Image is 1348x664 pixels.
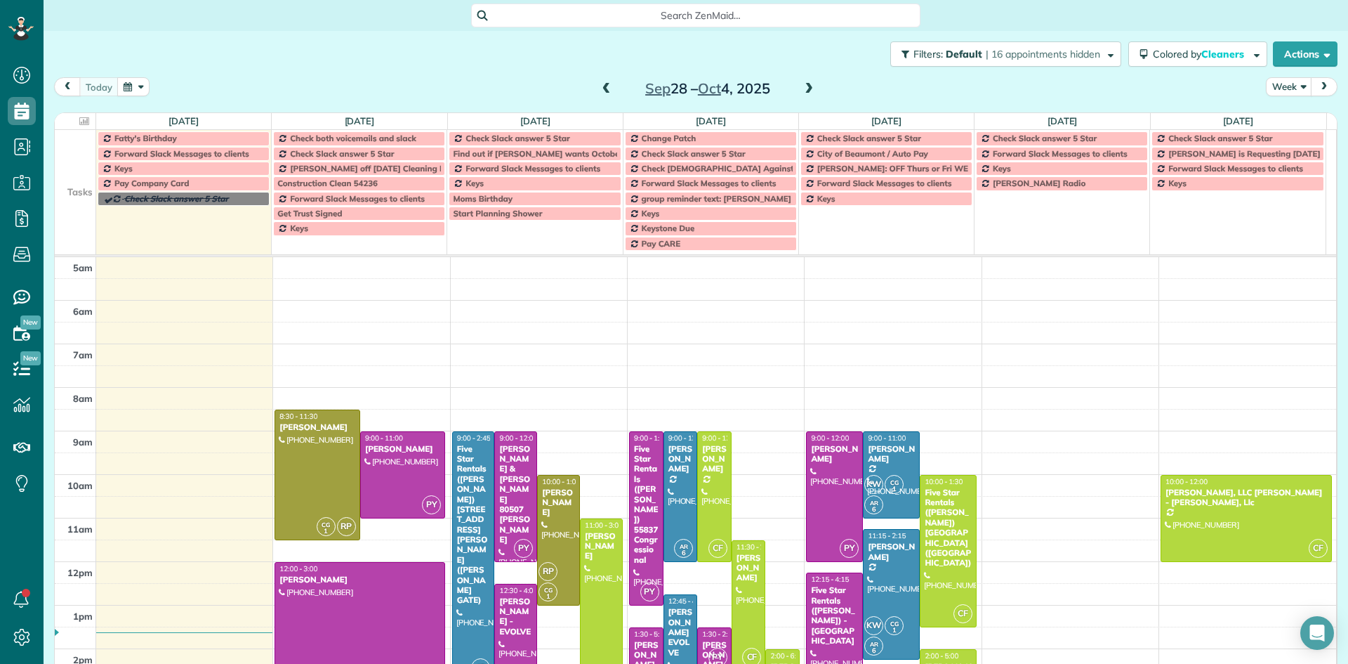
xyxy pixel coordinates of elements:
span: 1:30 - 2:30 [702,630,736,639]
div: [PERSON_NAME] - EVOLVE [498,597,533,637]
span: 9:00 - 12:00 [668,434,706,443]
span: New [20,351,41,365]
div: [PERSON_NAME] [279,422,356,432]
span: Keys [1168,178,1187,188]
small: 6 [865,503,883,516]
span: 9:00 - 12:00 [702,434,740,443]
div: Five Star Rentals ([PERSON_NAME]) - [GEOGRAPHIC_DATA] [810,585,859,646]
span: CF [1309,539,1328,558]
span: Oct [698,79,721,97]
div: Open Intercom Messenger [1300,616,1334,650]
span: Pay CARE [642,238,680,249]
span: 9:00 - 12:00 [499,434,537,443]
span: Find out if [PERSON_NAME] wants October she cancels [453,148,669,159]
span: AR [870,640,878,648]
span: 10:00 - 1:30 [925,477,963,486]
span: Check both voicemails and slack [290,133,416,143]
span: Keys [465,178,484,188]
span: Check Slack answer 5 Star [817,133,921,143]
span: CG [544,586,553,594]
small: 1 [539,590,557,604]
span: RP [337,517,356,536]
div: [PERSON_NAME] [810,444,859,464]
div: [PERSON_NAME] [701,444,727,474]
span: 7am [73,349,93,360]
button: prev [54,77,81,96]
span: 11am [67,523,93,535]
a: [DATE] [168,115,199,126]
span: group reminder text: [PERSON_NAME] [642,193,791,204]
a: Filters: Default | 16 appointments hidden [883,41,1121,67]
span: Keys [817,193,835,204]
span: Keys [993,163,1011,174]
span: 10am [67,480,93,491]
span: [PERSON_NAME]: OFF Thurs or Fri WEEKLY [817,163,987,174]
a: [DATE] [696,115,726,126]
div: [PERSON_NAME] EVOLVE [668,607,694,658]
span: City of Beaumont / Auto Pay [817,148,928,159]
span: PY [840,539,859,558]
div: Five Star Rentals ([PERSON_NAME]) 55837 Congressional [633,444,659,566]
span: KW [864,616,883,635]
span: Keystone Due [642,223,695,233]
span: 9:00 - 12:00 [811,434,849,443]
span: 2:00 - 5:00 [925,651,958,660]
span: Sep [645,79,670,97]
span: 9:00 - 11:00 [868,434,906,443]
span: 9:00 - 11:00 [365,434,403,443]
div: [PERSON_NAME] [584,531,619,561]
span: Check [DEMOGRAPHIC_DATA] Against Spreadsheet [642,163,845,174]
span: Forward Slack Messages to clients [465,163,600,174]
div: [PERSON_NAME] [867,444,916,464]
a: [DATE] [345,115,375,126]
span: Check Slack answer 5 Star [993,133,1097,143]
span: 12pm [67,567,93,578]
button: Filters: Default | 16 appointments hidden [890,41,1121,67]
span: 10:00 - 12:00 [1165,477,1208,486]
button: today [79,77,119,96]
a: [DATE] [1048,115,1078,126]
span: Pay Company Card [114,178,189,188]
span: [PERSON_NAME] Radio [993,178,1085,188]
span: Forward Slack Messages to clients [642,178,777,188]
span: CG [890,479,899,486]
span: 11:15 - 2:15 [868,531,906,540]
span: 1pm [73,611,93,622]
span: Default [946,48,983,60]
span: CG [890,620,899,627]
a: [DATE] [520,115,550,126]
span: Keys [642,208,660,219]
a: [DATE] [871,115,901,126]
span: 8:30 - 11:30 [279,412,317,421]
span: Construction Clean 54236 [277,178,378,188]
div: [PERSON_NAME] [364,444,442,454]
span: Cleaners [1201,48,1246,60]
div: [PERSON_NAME] & [PERSON_NAME] 80507 [PERSON_NAME] [498,444,533,545]
span: 8am [73,393,93,404]
div: [PERSON_NAME] [279,575,441,585]
div: [PERSON_NAME] [668,444,694,474]
span: 9:00 - 1:00 [634,434,668,443]
span: Check Slack answer 5 Star [124,193,228,204]
span: Colored by [1153,48,1249,60]
span: Forward Slack Messages to clients [114,148,249,159]
span: AR [680,542,688,550]
span: 11:00 - 3:00 [585,521,623,530]
span: PY [640,582,659,601]
span: | 16 appointments hidden [986,48,1100,60]
button: next [1311,77,1337,96]
span: CF [708,539,727,558]
span: 12:45 - 4:15 [668,597,706,606]
button: Colored byCleaners [1128,41,1267,67]
span: PY [422,495,441,514]
span: 5am [73,262,93,273]
div: [PERSON_NAME] [541,488,576,518]
span: Forward Slack Messages to clients [290,193,425,204]
div: Five Star Rentals ([PERSON_NAME]) [GEOGRAPHIC_DATA] ([GEOGRAPHIC_DATA]) [924,488,972,568]
span: Check Slack answer 5 Star [642,148,746,159]
span: Check Slack answer 5 Star [465,133,569,143]
button: Week [1266,77,1312,96]
span: Moms Birthday [453,193,513,204]
span: Forward Slack Messages to clients [993,148,1128,159]
span: 2:00 - 6:00 [770,651,804,660]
